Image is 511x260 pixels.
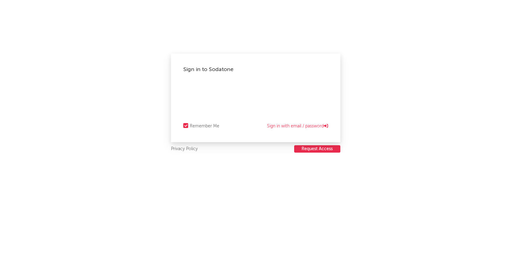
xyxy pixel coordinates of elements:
a: Sign in with email / password [267,122,328,130]
button: Request Access [294,145,340,153]
div: Sign in to Sodatone [183,66,328,73]
div: Remember Me [190,122,219,130]
a: Privacy Policy [171,145,198,153]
